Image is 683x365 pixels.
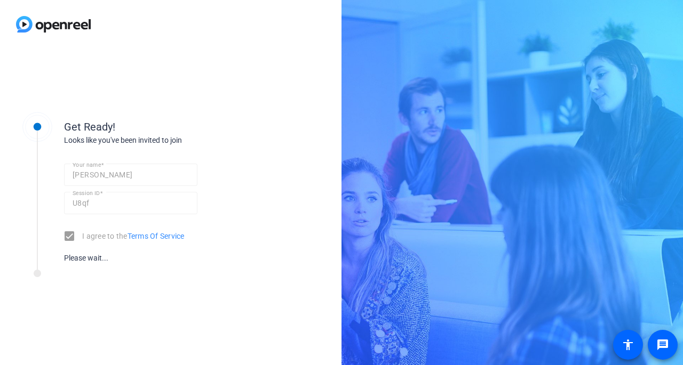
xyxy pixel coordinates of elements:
[622,338,634,351] mat-icon: accessibility
[64,253,197,264] div: Please wait...
[73,161,101,168] mat-label: Your name
[656,338,669,351] mat-icon: message
[64,119,277,135] div: Get Ready!
[64,135,277,146] div: Looks like you've been invited to join
[73,190,100,196] mat-label: Session ID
